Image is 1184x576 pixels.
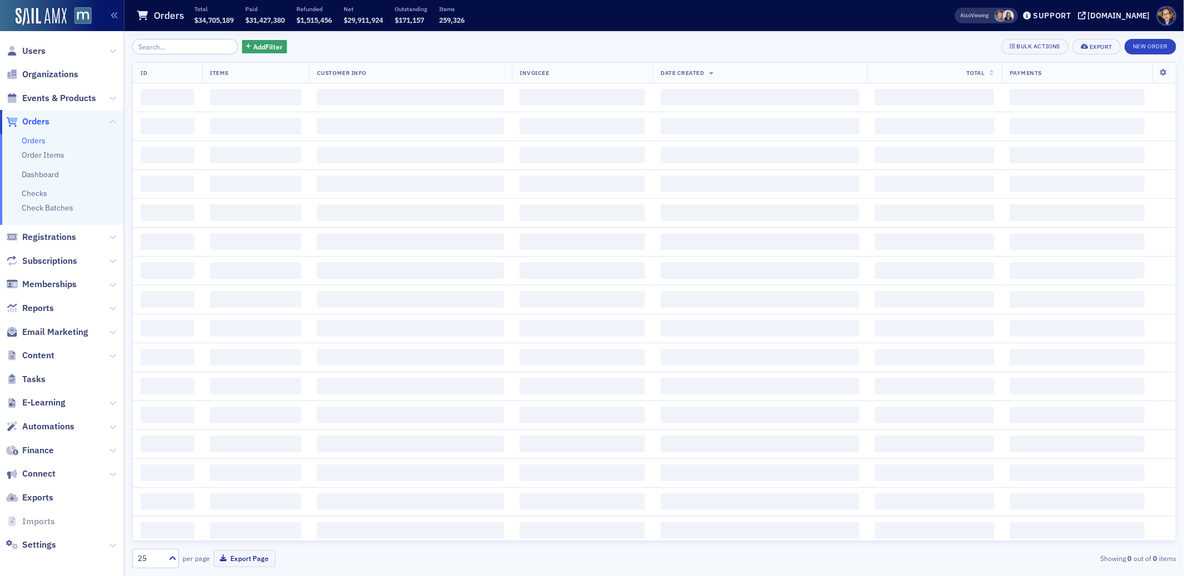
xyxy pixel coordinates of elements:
p: Items [439,5,465,13]
span: ‌ [520,464,645,481]
span: ‌ [1010,349,1145,365]
span: Profile [1157,6,1176,26]
span: Memberships [22,278,77,290]
p: Paid [245,5,285,13]
span: ‌ [875,204,994,221]
span: ‌ [317,493,504,510]
span: ‌ [661,320,859,337]
span: ‌ [661,493,859,510]
span: ‌ [317,204,504,221]
span: ‌ [140,176,194,192]
span: ‌ [875,291,994,308]
a: Content [6,349,54,362]
a: View Homepage [67,7,92,26]
span: Payments [1010,69,1042,77]
span: ‌ [1010,320,1145,337]
span: ‌ [1010,291,1145,308]
span: ‌ [520,407,645,423]
span: ‌ [1010,378,1145,394]
span: Finance [22,444,54,457]
span: ‌ [875,493,994,510]
label: per page [183,553,210,563]
span: ‌ [317,262,504,279]
span: ‌ [1010,89,1145,106]
span: ‌ [875,464,994,481]
span: ‌ [317,464,504,481]
a: Dashboard [22,169,59,179]
button: [DOMAIN_NAME] [1078,12,1154,19]
span: ‌ [210,147,301,163]
span: ‌ [210,233,301,250]
button: Bulk Actions [1001,39,1069,54]
a: Users [6,45,46,57]
a: E-Learning [6,397,66,409]
span: ID [140,69,147,77]
span: ‌ [210,407,301,423]
span: ‌ [210,176,301,192]
span: ‌ [661,378,859,394]
span: ‌ [317,89,504,106]
a: Exports [6,492,53,504]
p: Refunded [296,5,332,13]
span: ‌ [520,349,645,365]
span: Add Filter [253,42,283,52]
span: ‌ [520,320,645,337]
span: ‌ [210,493,301,510]
span: Kelly Brown [1002,10,1014,22]
span: $31,427,380 [245,16,285,24]
span: ‌ [140,320,194,337]
span: ‌ [210,320,301,337]
button: New Order [1125,39,1176,54]
a: Tasks [6,373,46,385]
a: Events & Products [6,92,96,104]
div: [DOMAIN_NAME] [1088,11,1150,21]
span: ‌ [875,407,994,423]
span: Settings [22,539,56,551]
a: Check Batches [22,203,73,213]
span: ‌ [210,435,301,452]
span: ‌ [875,147,994,163]
div: Also [961,12,971,19]
a: Orders [22,136,46,146]
span: ‌ [140,89,194,106]
span: Reports [22,302,54,314]
span: ‌ [661,522,859,539]
span: ‌ [317,522,504,539]
a: Email Marketing [6,326,88,338]
span: ‌ [1010,262,1145,279]
span: ‌ [875,435,994,452]
span: ‌ [661,407,859,423]
div: 25 [138,553,162,564]
span: ‌ [140,233,194,250]
span: ‌ [520,291,645,308]
button: AddFilter [242,40,288,54]
a: Order Items [22,150,64,160]
span: ‌ [317,320,504,337]
span: ‌ [520,118,645,134]
p: Total [194,5,234,13]
span: ‌ [520,233,645,250]
span: ‌ [661,89,859,106]
span: ‌ [875,320,994,337]
span: ‌ [520,493,645,510]
span: Automations [22,420,74,433]
span: ‌ [317,118,504,134]
div: Support [1033,11,1071,21]
span: ‌ [520,522,645,539]
span: ‌ [140,147,194,163]
span: $29,911,924 [344,16,383,24]
span: ‌ [875,118,994,134]
span: Total [966,69,985,77]
span: ‌ [661,291,859,308]
span: ‌ [210,464,301,481]
div: Export [1090,44,1112,50]
span: Imports [22,515,55,528]
span: ‌ [661,204,859,221]
span: ‌ [1010,176,1145,192]
input: Search… [132,39,238,54]
span: $171,157 [395,16,424,24]
span: ‌ [1010,493,1145,510]
span: ‌ [140,118,194,134]
span: ‌ [661,233,859,250]
span: ‌ [317,233,504,250]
